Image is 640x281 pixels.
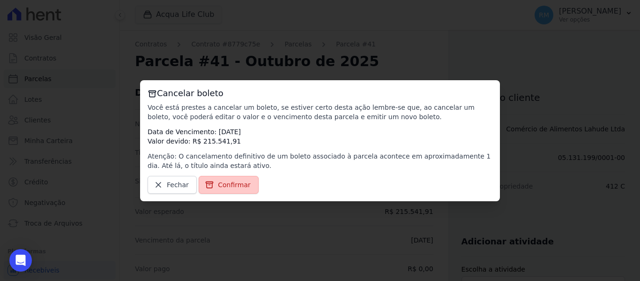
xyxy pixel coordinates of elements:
h3: Cancelar boleto [148,88,492,99]
p: Você está prestes a cancelar um boleto, se estiver certo desta ação lembre-se que, ao cancelar um... [148,103,492,122]
p: Data de Vencimento: [DATE] Valor devido: R$ 215.541,91 [148,127,492,146]
span: Confirmar [218,180,251,190]
div: Open Intercom Messenger [9,249,32,272]
a: Fechar [148,176,197,194]
a: Confirmar [199,176,259,194]
p: Atenção: O cancelamento definitivo de um boleto associado à parcela acontece em aproximadamente 1... [148,152,492,170]
span: Fechar [167,180,189,190]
